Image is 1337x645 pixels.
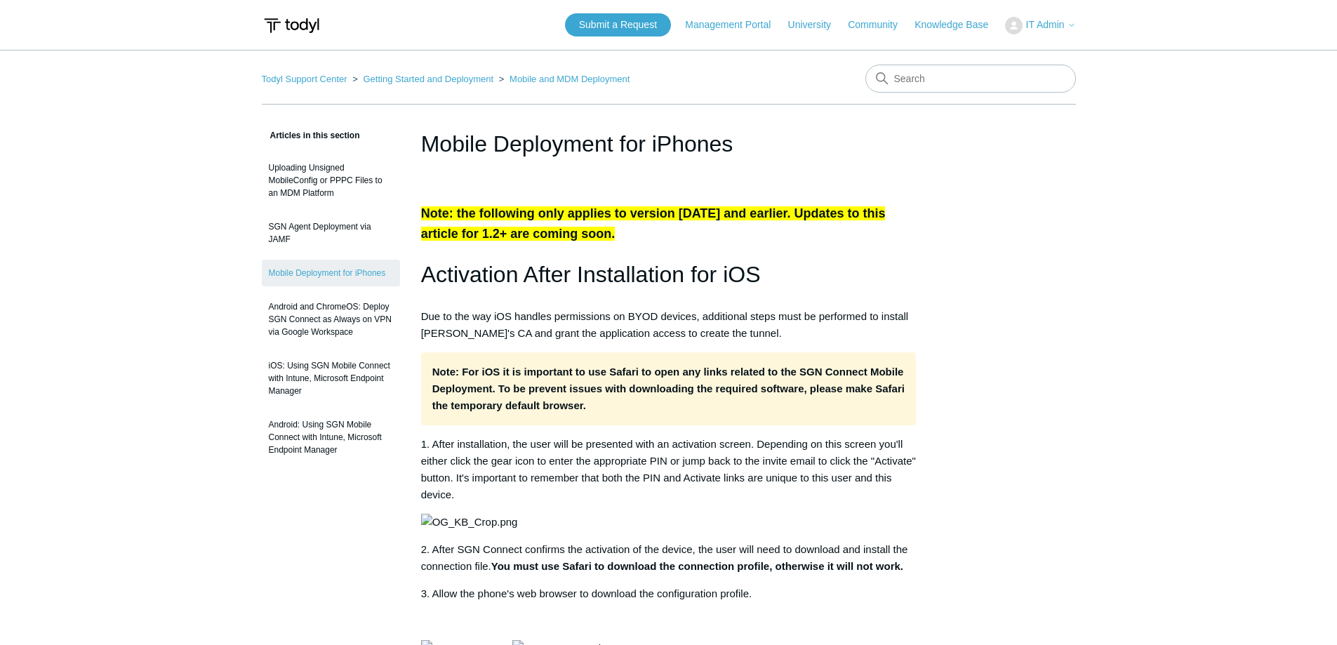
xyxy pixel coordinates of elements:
[685,18,785,32] a: Management Portal
[262,260,400,286] a: Mobile Deployment for iPhones
[421,438,916,500] span: 1. After installation, the user will be presented with an activation screen. Depending on this sc...
[262,352,400,404] a: iOS: Using SGN Mobile Connect with Intune, Microsoft Endpoint Manager
[262,74,347,84] a: Todyl Support Center
[421,206,886,241] span: Note: the following only applies to version [DATE] and earlier. Updates to this article for 1.2+ ...
[421,587,752,599] span: 3. Allow the phone's web browser to download the configuration profile.
[421,514,518,531] img: OG_KB_Crop.png
[421,310,909,339] span: Due to the way iOS handles permissions on BYOD devices, additional steps must be performed to ins...
[262,213,400,253] a: SGN Agent Deployment via JAMF
[421,543,908,572] span: 2. After SGN Connect confirms the activation of the device, the user will need to download and in...
[262,74,350,84] li: Todyl Support Center
[1026,19,1065,30] span: IT Admin
[421,262,761,287] span: Activation After Installation for iOS
[491,560,903,572] strong: You must use Safari to download the connection profile, otherwise it will not work.
[262,411,400,463] a: Android: Using SGN Mobile Connect with Intune, Microsoft Endpoint Manager
[565,13,671,36] a: Submit a Request
[1005,17,1075,34] button: IT Admin
[262,13,321,39] img: Todyl Support Center Help Center home page
[432,366,905,411] strong: For iOS it is important to use Safari to open any links related to the SGN Connect Mobile Deploym...
[496,74,630,84] li: Mobile and MDM Deployment
[262,293,400,345] a: Android and ChromeOS: Deploy SGN Connect as Always on VPN via Google Workspace
[262,154,400,206] a: Uploading Unsigned MobileConfig or PPPC Files to an MDM Platform
[914,18,1002,32] a: Knowledge Base
[788,18,845,32] a: University
[865,65,1076,93] input: Search
[432,366,459,378] strong: Note:
[848,18,912,32] a: Community
[262,131,360,140] span: Articles in this section
[350,74,496,84] li: Getting Started and Deployment
[421,127,917,161] h1: Mobile Deployment for iPhones
[363,74,493,84] a: Getting Started and Deployment
[510,74,630,84] a: Mobile and MDM Deployment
